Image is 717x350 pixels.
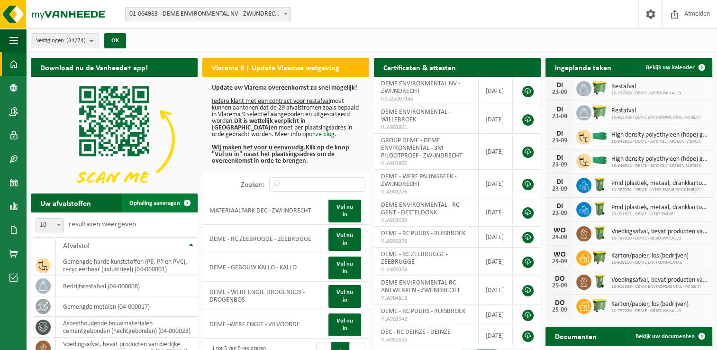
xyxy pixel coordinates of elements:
[611,228,708,236] span: Voedingsafval, bevat producten van dierlijke oorsprong, onverpakt, categorie 3
[381,336,471,344] span: VLA902623
[611,156,708,163] span: High density polyethyleen (hdpe) gekleurd
[31,33,99,47] button: Vestigingen(34/74)
[611,260,689,266] span: 10-939150 - DEME ENVIRONMENTAL
[479,325,513,346] td: [DATE]
[309,131,336,138] a: onze blog.
[202,225,320,253] td: DEME - RC ZEEBRUGGE - ZEEBRUGGE
[202,310,320,339] td: DEME -WERF ENGIE - VILVOORDE
[381,329,451,336] span: DEC - RC DEINZE - DEINZE
[611,180,708,187] span: Pmd (plastiek, metaal, drankkartons) (bedrijven)
[381,295,471,302] span: VLA904519
[479,248,513,276] td: [DATE]
[479,77,513,105] td: [DATE]
[381,95,471,103] span: RED25007145
[479,105,513,134] td: [DATE]
[212,118,306,131] b: Dit is wettelijk verplicht in [GEOGRAPHIC_DATA]
[611,301,689,308] span: Karton/papier, los (bedrijven)
[611,91,681,96] span: 10-797020 - DEME - GEBOUW KALLO
[550,154,569,162] div: DI
[381,173,456,188] span: DEME - WERF PALINGBEEK - ZWIJNDRECHT
[611,236,708,241] span: 10-797020 - DEME - GEBOUW KALLO
[381,124,471,131] span: VLA901861
[202,282,320,310] td: DEME - WERF ENGIE DROGENBOS - DROGENBOS
[611,139,708,145] span: 10-946912 - DEME - BOCHOLT ARSEEN FABRIEK
[550,113,569,120] div: 23-09
[550,258,569,265] div: 24-09
[202,253,320,282] td: DEME - GEBOUW KALLO - KALLO
[611,252,689,260] span: Karton/papier, los (bedrijven)
[36,34,86,48] span: Vestigingen
[611,212,708,217] span: 10-991622 - DEME -WERF ENGIE
[63,242,90,250] span: Afvalstof
[374,58,465,76] h2: Certificaten & attesten
[328,285,361,308] a: Vul nu in
[381,230,465,237] span: DEME - RC PUURS - RUISBROEK
[381,217,471,224] span: VLA901039
[611,83,681,91] span: Restafval
[479,198,513,227] td: [DATE]
[611,308,689,314] span: 10-797020 - DEME - GEBOUW KALLO
[591,225,608,241] img: WB-0240-HPE-GN-50
[550,82,569,89] div: DI
[104,33,126,48] button: OK
[591,156,608,165] img: HK-XC-40-GN-00
[611,131,708,139] span: High density polyethyleen (hdpe) gekleurd
[66,37,86,44] count: (34/74)
[212,84,357,92] b: Update uw Vlarema overeenkomst zo snel mogelijk!
[550,178,569,186] div: DI
[591,104,608,120] img: WB-0660-HPE-GN-50
[31,193,100,212] h2: Uw afvalstoffen
[550,234,569,241] div: 24-09
[381,238,471,245] span: VLA900379
[381,137,463,159] span: GROUP DEME - DEME ENVIRONMENTAL - 3M PILOOTPROEF - ZWIJNDRECHT
[381,251,448,266] span: DEME - RC ZEEBRUGGE - ZEEBRUGGE
[126,8,290,21] span: 01-064983 - DEME ENVIRONMENTAL NV - ZWIJNDRECHT
[591,273,608,289] img: WB-0140-HPE-GN-50
[212,144,306,151] u: Wij maken het voor u eenvoudig.
[550,203,569,210] div: DI
[550,130,569,138] div: DI
[550,307,569,313] div: 25-09
[212,98,330,105] u: Iedere klant met een contract voor restafval
[328,228,361,251] a: Vul nu in
[550,138,569,144] div: 23-09
[328,200,361,222] a: Vul nu in
[381,202,459,216] span: DEME ENVIRONMENTAL - RC GENT - DESTELDONK
[591,176,608,193] img: WB-0240-HPE-GN-50
[328,257,361,279] a: Vul nu in
[591,249,608,265] img: WB-1100-HPE-GN-50
[479,276,513,304] td: [DATE]
[125,7,291,21] span: 01-064983 - DEME ENVIRONMENTAL NV - ZWIJNDRECHT
[550,210,569,217] div: 23-09
[328,313,361,336] a: Vul nu in
[122,193,197,212] a: Ophaling aanvragen
[591,80,608,96] img: WB-0660-HPE-GN-50
[550,251,569,258] div: WO
[545,327,606,345] h2: Documenten
[212,85,360,165] p: moet kunnen aantonen dat de 29 afvalstromen zoals bepaald in Vlarema 9 selectief aangeboden en ui...
[381,279,460,294] span: DEME ENVIRONMENTAL RC ANTWERPEN - ZWIJNDRECHT
[611,276,708,284] span: Voedingsafval, bevat producten van dierlijke oorsprong, onverpakt, categorie 3
[36,219,64,232] span: 10
[591,132,608,140] img: HK-XC-40-GN-00
[479,134,513,170] td: [DATE]
[611,284,708,290] span: 10-918369 - DEME ENVIRONMENTAL - RC GENT
[381,160,471,167] span: VLA901802
[56,317,198,338] td: asbesthoudende bouwmaterialen cementgebonden (hechtgebonden) (04-000023)
[550,89,569,96] div: 23-09
[611,187,708,193] span: 10-987070 - DEME - WERF ENGIE DROGENBOS
[56,276,198,296] td: bedrijfsrestafval (04-000008)
[591,297,608,313] img: WB-0660-HPE-GN-50
[202,58,349,76] h2: Vlarema 9 | Update Vlaamse wetgeving
[550,186,569,193] div: 23-09
[241,181,264,189] label: Zoeken:
[31,58,157,76] h2: Download nu de Vanheede+ app!
[628,327,711,346] a: Bekijk uw documenten
[550,227,569,234] div: WO
[591,201,608,217] img: WB-0240-HPE-GN-50
[550,162,569,168] div: 23-09
[550,299,569,307] div: DO
[212,144,349,165] b: Klik op de knop "Vul nu in" naast het plaatsingsadres om de overeenkomst in orde te brengen.
[611,163,708,169] span: 10-946912 - DEME - BOCHOLT ARSEEN FABRIEK
[129,200,180,206] span: Ophaling aanvragen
